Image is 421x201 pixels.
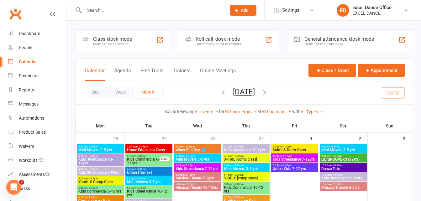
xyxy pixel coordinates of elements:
button: Week [108,86,134,98]
div: FULL [160,157,170,161]
th: Fri [270,119,319,132]
div: Staff check-in for members [196,42,241,46]
span: 4:00pm [78,145,123,148]
div: Calendar [19,59,37,64]
span: 5:00pm [224,164,268,167]
div: Reports [19,87,34,92]
div: Member self check-in [93,42,132,46]
span: Urban [Teens+] [127,171,171,174]
span: - 6:15pm [87,187,98,189]
span: LIL' GROOVERS (3YRS) [321,157,366,161]
span: 10:45am [321,183,366,186]
a: Waivers [8,139,66,153]
div: 3 [403,133,412,143]
span: 2 [19,180,24,185]
span: - 5:30pm [136,177,146,180]
a: Product Sales [8,125,66,139]
span: Kids Streetdance 6-9 yrs [321,176,366,180]
strong: for [219,109,224,114]
span: - 7:00pm [87,196,98,199]
span: 5:30pm [175,173,220,176]
span: 4:45pm [175,164,220,167]
span: X-FIRE [comp class] [224,157,268,161]
span: Kids Streetdance 6-9 yrs [224,148,268,152]
button: Trainers [173,68,191,81]
span: 10:00am [321,173,366,176]
th: Mon [76,119,124,132]
div: General attendance kiosk mode [304,36,374,42]
span: - 5:30pm [136,168,146,171]
span: 5:15pm [78,177,123,180]
span: - 10:00am [330,155,342,157]
span: Home Education Class [127,148,171,152]
span: - 5:15pm [282,155,292,157]
span: Kids Commercial 10-13 yrs [224,186,268,193]
span: 9:30am [321,155,366,157]
span: Kids Commercial 6-13 yrs [127,157,160,165]
strong: You are viewing [164,109,195,114]
span: Urban Kids 7-12 yrs [272,167,317,171]
span: - 10:45am [332,173,343,176]
span: - 7:00pm [233,196,244,199]
span: - 5:00pm [233,155,244,157]
a: Tasks [8,182,66,196]
div: Automations [19,116,44,121]
span: Settings [282,3,299,17]
th: Tue [124,119,173,132]
span: 5:15pm [272,164,317,167]
th: Sun [367,119,412,132]
a: Payments [8,69,66,83]
th: Wed [173,119,222,132]
span: - 11:30am [332,183,343,186]
span: VIBE-X [comp class] [224,176,268,180]
span: 6:15pm [175,183,220,186]
span: 4:15pm [224,145,268,148]
div: Assessments [19,172,50,177]
span: Kids Streetdance 10-12yrs [78,157,123,165]
a: All events [195,109,219,114]
span: 4:15pm [224,155,268,157]
span: - 6:15pm [233,183,244,186]
span: 5:15pm [224,173,268,176]
span: 5:30pm [78,187,123,189]
span: 5:00pm [127,177,171,180]
span: Kids Streetdance 7-12yrs [272,157,317,161]
a: Messages [8,97,66,111]
span: - 4:30pm [185,155,195,157]
span: Mini Movers 3-5 yrs [224,167,268,171]
span: - 3:00pm [184,145,195,148]
a: Clubworx [8,6,23,22]
div: 29 [162,133,173,143]
span: - 4:30pm [282,145,292,148]
button: Day [84,86,108,98]
span: 5:30pm [224,183,268,186]
span: - 6:15pm [136,187,146,189]
span: - 6:00pm [233,173,244,176]
a: Assessments [8,167,66,182]
span: 4:45pm [127,168,171,171]
span: - 9:30am [330,145,340,148]
div: Messages [19,101,39,106]
button: Class / Event [308,64,356,77]
th: Thu [222,119,270,132]
div: EXCEL DANCE [352,10,392,16]
span: Mini Movers 3-5 yrs [78,148,123,152]
th: Sat [319,119,367,132]
button: Month [134,86,162,98]
iframe: Intercom live chat [6,180,21,195]
span: 4:30pm [272,155,317,157]
button: Appointment [358,64,405,77]
span: 12:45pm [127,145,171,148]
span: - 6:15pm [185,173,195,176]
a: All Types [301,109,324,114]
strong: with [292,109,301,114]
a: People [8,41,66,55]
a: Dashboard [8,27,66,41]
span: Solo's & Duo's Class [272,148,317,152]
span: Kids Commercial 6-13 yrs [78,189,123,193]
button: Free Trials [140,68,163,81]
div: Class kiosk mode [93,36,132,42]
span: 4:45pm [78,168,123,171]
div: Great for the front desk [304,42,374,46]
button: [DATE] [233,87,255,96]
